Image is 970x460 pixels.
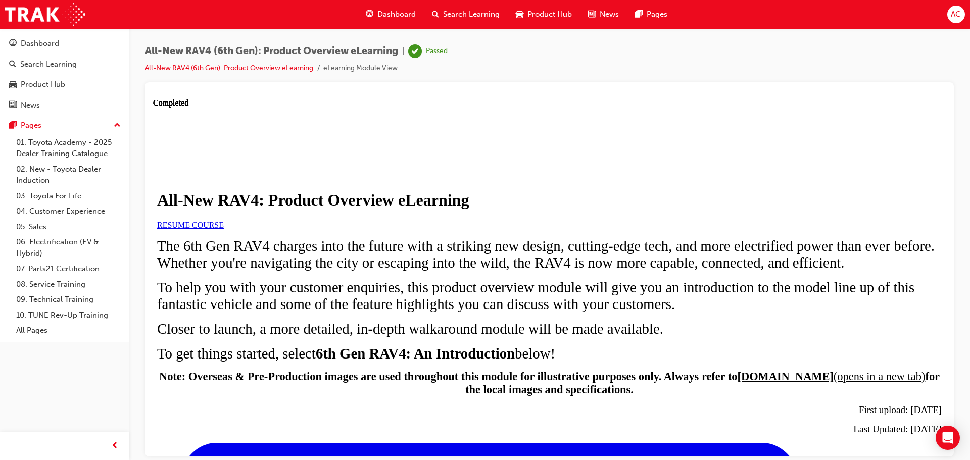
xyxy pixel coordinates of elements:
span: car-icon [516,8,523,21]
span: Closer to launch, a more detailed, in-depth walkaround module will be made available. [4,222,510,238]
span: car-icon [9,80,17,89]
strong: [DOMAIN_NAME] [585,272,681,284]
a: 07. Parts21 Certification [12,261,125,277]
a: car-iconProduct Hub [508,4,580,25]
span: search-icon [9,60,16,69]
div: News [21,99,40,111]
span: up-icon [114,119,121,132]
div: Pages [21,120,41,131]
a: Search Learning [4,55,125,74]
button: AC [947,6,965,23]
strong: for the local images and specifications. [312,272,787,297]
span: (opens in a new tab) [681,272,772,284]
span: search-icon [432,8,439,21]
span: The 6th Gen RAV4 charges into the future with a striking new design, cutting-edge tech, and more ... [4,139,782,172]
span: To get things started, select below! [4,247,402,263]
div: Product Hub [21,79,65,90]
span: To help you with your customer enquiries, this product overview module will give you an introduct... [4,181,761,214]
span: Search Learning [443,9,500,20]
span: Last Updated: [DATE] [700,325,789,336]
div: Dashboard [21,38,59,49]
a: All Pages [12,323,125,338]
span: guage-icon [366,8,373,21]
strong: Note: Overseas & Pre-Production images are used throughout this module for illustrative purposes ... [6,272,585,284]
span: Product Hub [527,9,572,20]
div: Open Intercom Messenger [936,426,960,450]
a: guage-iconDashboard [358,4,424,25]
span: | [402,45,404,57]
div: Search Learning [20,59,77,70]
strong: 6th Gen RAV4: An Introduction [163,247,362,263]
a: pages-iconPages [627,4,675,25]
a: [DOMAIN_NAME](opens in a new tab) [585,272,772,284]
a: 09. Technical Training [12,292,125,308]
a: All-New RAV4 (6th Gen): Product Overview eLearning [145,64,313,72]
span: learningRecordVerb_PASS-icon [408,44,422,58]
span: First upload: [DATE] [706,306,789,317]
button: Pages [4,116,125,135]
a: 03. Toyota For Life [12,188,125,204]
div: Passed [426,46,448,56]
span: Pages [647,9,667,20]
a: 02. New - Toyota Dealer Induction [12,162,125,188]
span: AC [951,9,961,20]
span: Dashboard [377,9,416,20]
a: Product Hub [4,75,125,94]
a: 05. Sales [12,219,125,235]
span: News [600,9,619,20]
a: 01. Toyota Academy - 2025 Dealer Training Catalogue [12,135,125,162]
a: search-iconSearch Learning [424,4,508,25]
span: prev-icon [111,440,119,452]
a: 08. Service Training [12,277,125,292]
button: DashboardSearch LearningProduct HubNews [4,32,125,116]
span: news-icon [9,101,17,110]
span: news-icon [588,8,596,21]
a: News [4,96,125,115]
span: guage-icon [9,39,17,48]
h1: All-New RAV4: Product Overview eLearning [4,92,789,111]
a: 10. TUNE Rev-Up Training [12,308,125,323]
span: pages-icon [9,121,17,130]
a: Dashboard [4,34,125,53]
a: RESUME COURSE [4,122,71,131]
span: pages-icon [635,8,643,21]
a: 04. Customer Experience [12,203,125,219]
img: Trak [5,3,85,26]
span: All-New RAV4 (6th Gen): Product Overview eLearning [145,45,398,57]
li: eLearning Module View [323,63,398,74]
a: 06. Electrification (EV & Hybrid) [12,234,125,261]
a: news-iconNews [580,4,627,25]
